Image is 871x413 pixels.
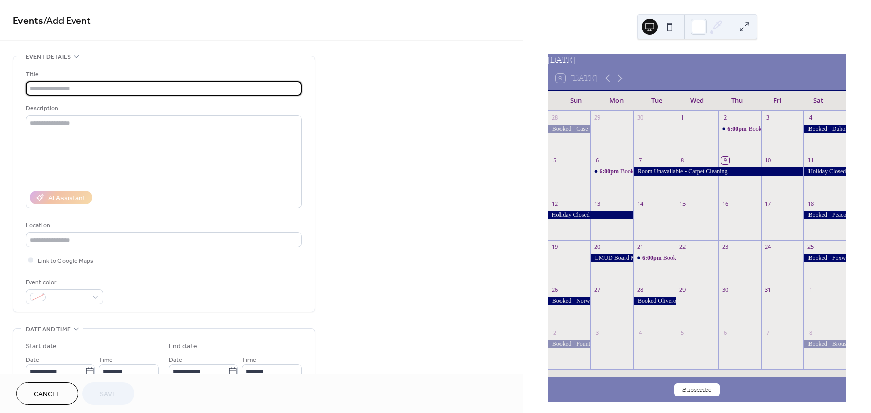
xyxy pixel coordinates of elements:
div: Booked - Fountain [548,340,591,348]
div: Location [26,220,300,231]
div: 4 [636,329,644,336]
div: Booked - Norwood [548,297,591,305]
div: Room Unavailable - Carpet Cleaning [633,167,803,176]
div: 28 [636,286,644,293]
div: Booked - Tranquility Forest HOA [620,167,703,176]
span: Cancel [34,389,60,400]
div: 9 [721,157,729,164]
div: Tue [637,91,677,111]
div: 31 [764,286,772,293]
div: 14 [636,200,644,207]
div: 15 [679,200,687,207]
span: 6:00pm [642,254,663,262]
div: Description [26,103,300,114]
div: 19 [551,243,558,251]
div: Booked [GEOGRAPHIC_DATA] HOA [749,125,845,133]
div: 6 [593,157,601,164]
div: 5 [551,157,558,164]
div: 13 [593,200,601,207]
div: 26 [551,286,558,293]
div: 10 [764,157,772,164]
div: 11 [806,157,814,164]
div: 21 [636,243,644,251]
div: Wed [677,91,717,111]
span: Time [99,355,113,365]
div: 18 [806,200,814,207]
div: 17 [764,200,772,207]
div: 7 [636,157,644,164]
span: Link to Google Maps [38,256,93,266]
div: Event color [26,277,101,288]
div: 20 [593,243,601,251]
div: 12 [551,200,558,207]
div: 25 [806,243,814,251]
div: Booked - Broussard [803,340,846,348]
div: Booked - Peacock [803,211,846,219]
div: 2 [721,114,729,122]
div: Sun [556,91,596,111]
div: Booked - Foxworth [803,254,846,262]
div: 16 [721,200,729,207]
div: 23 [721,243,729,251]
div: Booked Westwood Heights HOA [718,125,761,133]
span: Date [26,355,39,365]
div: 8 [679,157,687,164]
div: 22 [679,243,687,251]
div: 8 [806,329,814,336]
div: Booked Oliveros, P.C. [633,297,676,305]
span: 6:00pm [727,125,749,133]
div: Mon [596,91,637,111]
button: Subscribe [674,383,720,396]
div: 1 [806,286,814,293]
div: 5 [679,329,687,336]
a: Events [13,11,43,31]
div: Holiday Closed [548,211,633,219]
div: 3 [764,114,772,122]
div: Start date [26,341,57,352]
div: 4 [806,114,814,122]
div: Fri [758,91,798,111]
span: Date and time [26,324,71,335]
div: 30 [721,286,729,293]
button: Cancel [16,382,78,405]
div: Booked - Case [548,125,591,133]
span: 6:00pm [599,167,620,176]
span: Date [169,355,182,365]
div: 24 [764,243,772,251]
div: End date [169,341,197,352]
span: / Add Event [43,11,91,31]
div: Booked - Tranquility Forest HOA [590,167,633,176]
span: Event details [26,52,71,63]
div: LMUD Board Meeting [590,254,633,262]
div: Holiday Closed [803,167,846,176]
div: Booked - Copper Point HOA [663,254,734,262]
div: Title [26,69,300,80]
div: 6 [721,329,729,336]
div: Sat [798,91,838,111]
div: 29 [593,114,601,122]
div: 27 [593,286,601,293]
div: 28 [551,114,558,122]
div: Booked - Duhon [803,125,846,133]
div: 7 [764,329,772,336]
div: 3 [593,329,601,336]
div: 1 [679,114,687,122]
div: Thu [717,91,758,111]
div: 30 [636,114,644,122]
span: Time [242,355,256,365]
div: Booked - Copper Point HOA [633,254,676,262]
div: [DATE] [548,54,846,66]
div: 29 [679,286,687,293]
div: 2 [551,329,558,336]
